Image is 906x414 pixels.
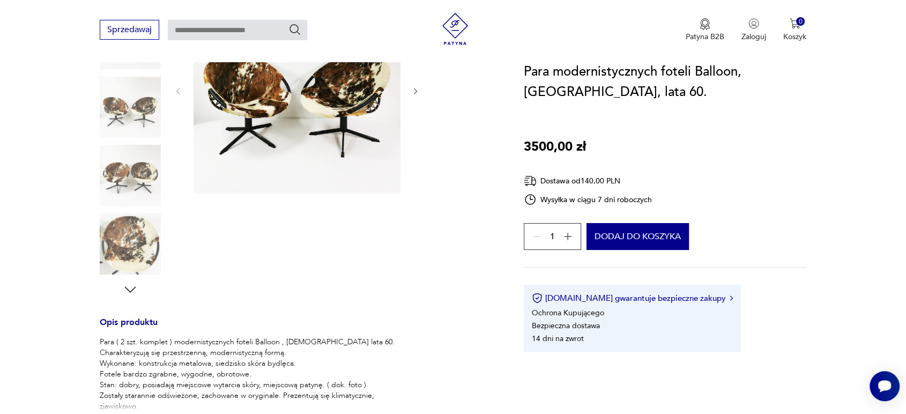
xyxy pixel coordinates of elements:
button: Sprzedawaj [100,20,159,40]
p: Patyna B2B [686,32,724,42]
button: Patyna B2B [686,18,724,42]
button: 0Koszyk [783,18,806,42]
img: Zdjęcie produktu Para modernistycznych foteli Balloon, Niemcy, lata 60. [100,213,161,275]
iframe: Smartsupp widget button [870,371,900,401]
div: Wysyłka w ciągu 7 dni roboczych [524,193,652,206]
button: Dodaj do koszyka [586,223,689,250]
div: 0 [796,17,805,26]
img: Zdjęcie produktu Para modernistycznych foteli Balloon, Niemcy, lata 60. [100,145,161,206]
img: Ikonka użytkownika [748,18,759,29]
div: Dostawa od 140,00 PLN [524,174,652,188]
p: 3500,00 zł [524,137,586,157]
img: Ikona medalu [700,18,710,30]
li: Ochrona Kupującego [532,308,604,318]
button: Szukaj [288,23,301,36]
img: Patyna - sklep z meblami i dekoracjami vintage [439,13,471,45]
img: Ikona dostawy [524,174,537,188]
a: Ikona medaluPatyna B2B [686,18,724,42]
p: Zaloguj [741,32,766,42]
h3: Opis produktu [100,319,498,337]
a: Sprzedawaj [100,27,159,34]
img: Ikona koszyka [790,18,800,29]
li: 14 dni na zwrot [532,334,584,344]
p: Koszyk [783,32,806,42]
li: Bezpieczna dostawa [532,321,600,331]
img: Ikona certyfikatu [532,293,543,304]
button: Zaloguj [741,18,766,42]
button: [DOMAIN_NAME] gwarantuje bezpieczne zakupy [532,293,733,304]
h1: Para modernistycznych foteli Balloon, [GEOGRAPHIC_DATA], lata 60. [524,62,806,102]
img: Ikona strzałki w prawo [730,295,733,301]
span: 1 [550,233,555,240]
img: Zdjęcie produktu Para modernistycznych foteli Balloon, Niemcy, lata 60. [100,77,161,138]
